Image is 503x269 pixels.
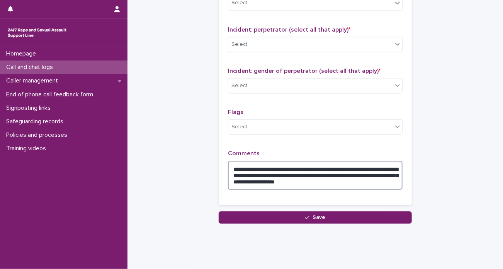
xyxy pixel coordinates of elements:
p: Policies and processes [3,131,73,139]
button: Save [219,212,412,224]
span: Incident: gender of perpetrator (select all that apply) [228,68,381,74]
p: Homepage [3,50,42,57]
p: Safeguarding records [3,118,70,125]
span: Flags [228,109,243,116]
span: Comments [228,151,260,157]
div: Select... [231,123,251,131]
p: End of phone call feedback form [3,91,99,98]
div: Select... [231,41,251,49]
span: Incident: perpetrator (select all that apply) [228,27,350,33]
p: Caller management [3,77,64,84]
p: Training videos [3,145,52,152]
p: Call and chat logs [3,64,59,71]
span: Save [313,215,326,220]
p: Signposting links [3,104,57,112]
div: Select... [231,82,251,90]
img: rhQMoQhaT3yELyF149Cw [6,25,68,40]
